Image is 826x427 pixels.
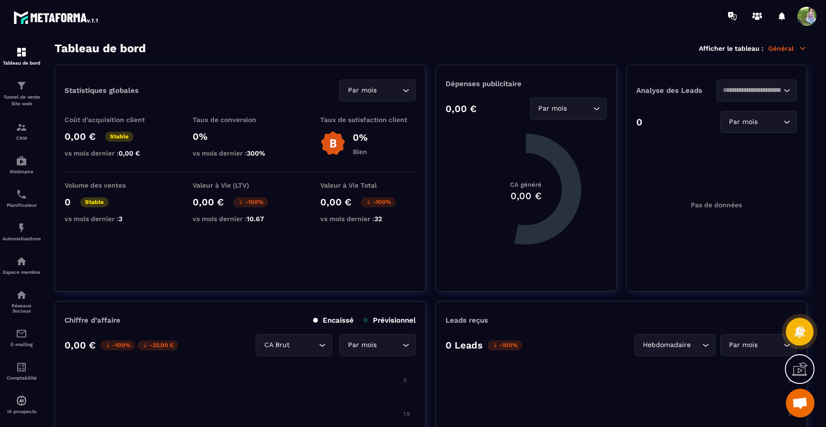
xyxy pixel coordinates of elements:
[247,215,264,223] span: 10.67
[374,215,382,223] span: 32
[193,196,224,208] p: 0,00 €
[717,79,797,101] div: Search for option
[2,321,41,354] a: emailemailE-mailing
[536,103,569,114] span: Par mois
[693,340,700,350] input: Search for option
[65,86,139,95] p: Statistiques globales
[193,149,288,157] p: vs mois dernier :
[346,340,379,350] span: Par mois
[720,334,797,356] div: Search for option
[691,201,742,209] p: Pas de données
[760,117,781,127] input: Search for option
[2,236,41,241] p: Automatisations
[361,197,396,207] p: -100%
[292,340,316,350] input: Search for option
[65,339,96,351] p: 0,00 €
[320,215,416,223] p: vs mois dernier :
[641,340,693,350] span: Hebdomadaire
[768,44,807,53] p: Général
[193,131,288,142] p: 0%
[65,316,120,325] p: Chiffre d’affaire
[65,215,160,223] p: vs mois dernier :
[65,181,160,189] p: Volume des ventes
[320,196,351,208] p: 0,00 €
[16,46,27,58] img: formation
[488,340,522,350] p: -100%
[320,181,416,189] p: Valeur à Vie Total
[723,85,781,96] input: Search for option
[727,340,760,350] span: Par mois
[636,116,642,128] p: 0
[193,181,288,189] p: Valeur à Vie (LTV)
[446,79,606,88] p: Dépenses publicitaire
[16,361,27,373] img: accountant
[2,409,41,414] p: IA prospects
[256,334,332,356] div: Search for option
[193,215,288,223] p: vs mois dernier :
[339,79,416,101] div: Search for option
[363,316,416,325] p: Prévisionnel
[16,289,27,301] img: social-network
[16,395,27,406] img: automations
[138,340,178,350] p: -32,00 €
[636,86,717,95] p: Analyse des Leads
[727,117,760,127] span: Par mois
[446,316,488,325] p: Leads reçus
[80,197,109,207] p: Stable
[16,189,27,200] img: scheduler
[569,103,591,114] input: Search for option
[446,339,483,351] p: 0 Leads
[54,42,146,55] h3: Tableau de bord
[699,45,763,52] p: Afficher le tableau :
[339,334,416,356] div: Search for option
[100,340,135,350] p: -100%
[247,149,265,157] span: 300%
[353,148,368,156] p: Bien
[2,303,41,314] p: Réseaux Sociaux
[403,377,406,383] tspan: 2
[2,169,41,174] p: Webinaire
[2,270,41,275] p: Espace membre
[2,181,41,215] a: schedulerschedulerPlanificateur
[2,60,41,66] p: Tableau de bord
[2,114,41,148] a: formationformationCRM
[13,9,99,26] img: logo
[313,316,354,325] p: Encaissé
[786,389,815,417] a: Ouvrir le chat
[720,111,797,133] div: Search for option
[262,340,292,350] span: CA Brut
[2,375,41,381] p: Comptabilité
[2,342,41,347] p: E-mailing
[346,85,379,96] span: Par mois
[65,116,160,124] p: Coût d'acquisition client
[379,340,400,350] input: Search for option
[233,197,268,207] p: -100%
[65,131,96,142] p: 0,00 €
[2,148,41,181] a: automationsautomationsWebinaire
[105,132,133,142] p: Stable
[2,39,41,73] a: formationformationTableau de bord
[2,248,41,282] a: automationsautomationsEspace membre
[2,215,41,248] a: automationsautomationsAutomatisations
[760,340,781,350] input: Search for option
[16,328,27,339] img: email
[16,256,27,267] img: automations
[530,98,607,120] div: Search for option
[16,155,27,167] img: automations
[65,196,71,208] p: 0
[446,103,477,114] p: 0,00 €
[379,85,400,96] input: Search for option
[353,132,368,143] p: 0%
[2,354,41,388] a: accountantaccountantComptabilité
[16,222,27,234] img: automations
[788,411,791,417] tspan: 2
[2,135,41,141] p: CRM
[634,334,716,356] div: Search for option
[193,116,288,124] p: Taux de conversion
[320,116,416,124] p: Taux de satisfaction client
[2,94,41,107] p: Tunnel de vente Site web
[16,122,27,133] img: formation
[65,149,160,157] p: vs mois dernier :
[119,215,122,223] span: 3
[403,411,410,417] tspan: 1.5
